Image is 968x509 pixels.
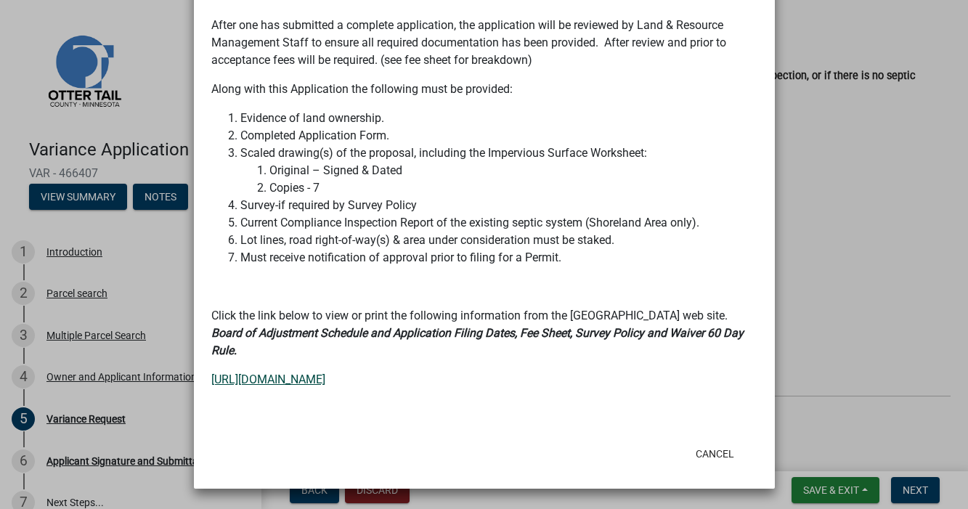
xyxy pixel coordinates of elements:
li: Lot lines, road right-of-way(s) & area under consideration must be staked. [240,232,757,249]
button: Cancel [684,441,746,467]
p: After one has submitted a complete application, the application will be reviewed by Land & Resour... [211,17,757,69]
p: Along with this Application the following must be provided: [211,81,757,98]
li: Copies - 7 [269,179,757,197]
li: Current Compliance Inspection Report of the existing septic system (Shoreland Area only). [240,214,757,232]
a: [URL][DOMAIN_NAME] [211,372,325,386]
strong: Board of Adjustment Schedule and Application Filing Dates, Fee Sheet, Survey Policy and Waiver 60... [211,326,744,357]
li: Completed Application Form. [240,127,757,144]
li: Survey-if required by Survey Policy [240,197,757,214]
p: Click the link below to view or print the following information from the [GEOGRAPHIC_DATA] web site. [211,307,757,359]
li: Evidence of land ownership. [240,110,757,127]
li: Original – Signed & Dated [269,162,757,179]
li: Scaled drawing(s) of the proposal, including the Impervious Surface Worksheet: [240,144,757,197]
li: Must receive notification of approval prior to filing for a Permit. [240,249,757,266]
